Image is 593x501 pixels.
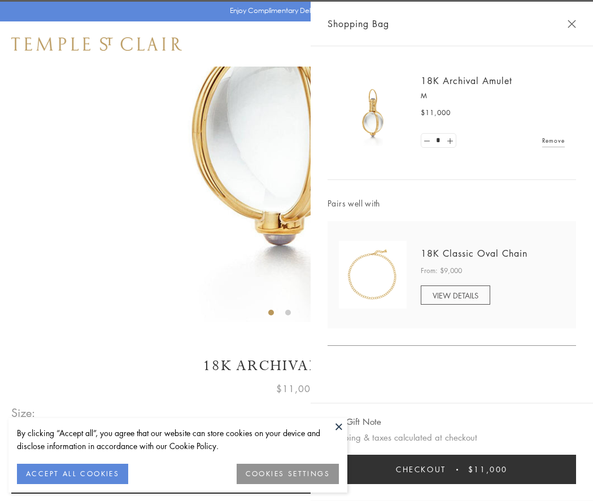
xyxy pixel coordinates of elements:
[421,265,462,276] span: From: $9,000
[328,415,381,429] button: Add Gift Note
[328,430,576,445] p: Shipping & taxes calculated at checkout
[237,464,339,484] button: COOKIES SETTINGS
[11,356,582,376] h1: 18K Archival Amulet
[11,403,36,422] span: Size:
[421,90,565,102] p: M
[276,381,317,396] span: $11,000
[328,197,576,210] span: Pairs well with
[230,5,358,16] p: Enjoy Complimentary Delivery & Returns
[17,464,128,484] button: ACCEPT ALL COOKIES
[444,134,455,148] a: Set quantity to 2
[11,37,182,51] img: Temple St. Clair
[396,463,446,476] span: Checkout
[421,134,433,148] a: Set quantity to 0
[542,134,565,147] a: Remove
[17,427,339,452] div: By clicking “Accept all”, you agree that our website can store cookies on your device and disclos...
[421,247,527,260] a: 18K Classic Oval Chain
[468,463,508,476] span: $11,000
[421,285,490,305] a: VIEW DETAILS
[339,241,407,309] img: N88865-OV18
[339,79,407,147] img: 18K Archival Amulet
[421,74,512,87] a: 18K Archival Amulet
[433,290,478,301] span: VIEW DETAILS
[568,20,576,28] button: Close Shopping Bag
[421,107,451,118] span: $11,000
[328,16,389,31] span: Shopping Bag
[328,455,576,484] button: Checkout $11,000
